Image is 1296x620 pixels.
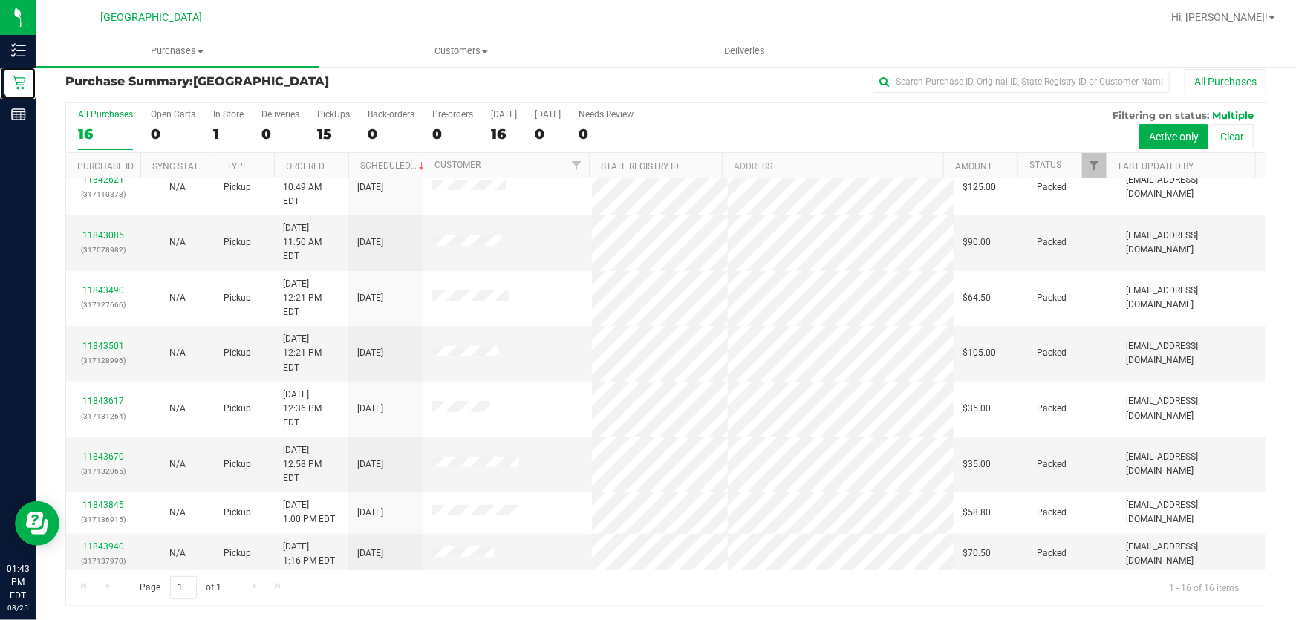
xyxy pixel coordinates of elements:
p: (317110378) [75,187,131,201]
div: [DATE] [491,109,517,120]
span: [EMAIL_ADDRESS][DOMAIN_NAME] [1126,498,1257,526]
a: Customers [319,36,603,67]
p: (317127666) [75,298,131,312]
span: [EMAIL_ADDRESS][DOMAIN_NAME] [1126,229,1257,257]
span: Multiple [1212,109,1254,121]
a: 11843940 [82,541,124,552]
a: Last Updated By [1118,161,1194,172]
a: Deliveries [603,36,887,67]
span: Packed [1037,346,1067,360]
div: 0 [579,125,634,143]
div: Pre-orders [432,109,473,120]
a: Filter [564,153,589,178]
inline-svg: Retail [11,75,26,90]
span: Not Applicable [169,403,186,414]
span: Pickup [224,546,251,561]
button: N/A [169,457,186,471]
div: 0 [151,125,195,143]
span: [DATE] [357,402,383,416]
a: Purchase ID [77,161,134,172]
a: 11843085 [82,230,124,241]
span: [DATE] [357,235,383,249]
span: Packed [1037,457,1067,471]
span: $35.00 [963,457,991,471]
span: Not Applicable [169,293,186,303]
span: Packed [1037,291,1067,305]
div: Needs Review [579,109,634,120]
a: State Registry ID [601,161,679,172]
span: Not Applicable [169,459,186,469]
span: [GEOGRAPHIC_DATA] [101,11,203,24]
div: In Store [213,109,244,120]
span: [DATE] [357,180,383,195]
a: 11843845 [82,500,124,510]
p: (317137970) [75,554,131,568]
button: Active only [1139,124,1208,149]
button: N/A [169,291,186,305]
a: Type [227,161,248,172]
span: Pickup [224,180,251,195]
button: N/A [169,402,186,416]
a: Filter [1082,153,1107,178]
a: Ordered [286,161,325,172]
button: Clear [1211,124,1254,149]
span: Not Applicable [169,182,186,192]
span: Pickup [224,291,251,305]
iframe: Resource center [15,501,59,546]
p: (317136915) [75,512,131,526]
span: $105.00 [963,346,996,360]
span: $35.00 [963,402,991,416]
span: [DATE] [357,457,383,471]
input: Search Purchase ID, Original ID, State Registry ID or Customer Name... [873,71,1170,93]
inline-svg: Reports [11,107,26,122]
p: (317132065) [75,464,131,478]
span: Hi, [PERSON_NAME]! [1171,11,1268,23]
span: [DATE] 11:50 AM EDT [283,221,339,264]
div: 15 [317,125,350,143]
span: Packed [1037,402,1067,416]
button: N/A [169,506,186,520]
div: [DATE] [535,109,561,120]
div: PickUps [317,109,350,120]
span: [DATE] 1:16 PM EDT [283,540,335,568]
span: Pickup [224,346,251,360]
a: 11843670 [82,451,124,462]
span: $70.50 [963,546,991,561]
input: 1 [170,576,197,599]
span: [DATE] 10:49 AM EDT [283,166,339,209]
span: [EMAIL_ADDRESS][DOMAIN_NAME] [1126,339,1257,368]
inline-svg: Inventory [11,43,26,58]
span: [EMAIL_ADDRESS][DOMAIN_NAME] [1126,450,1257,478]
span: [DATE] 1:00 PM EDT [283,498,335,526]
span: $90.00 [963,235,991,249]
span: Pickup [224,506,251,520]
span: [DATE] [357,506,383,520]
div: 0 [261,125,299,143]
a: Sync Status [152,161,209,172]
span: Deliveries [704,45,785,58]
span: [GEOGRAPHIC_DATA] [193,74,329,88]
span: $58.80 [963,506,991,520]
span: [DATE] 12:21 PM EDT [283,277,339,320]
span: Packed [1037,180,1067,195]
div: All Purchases [78,109,133,120]
div: Open Carts [151,109,195,120]
a: Customer [434,160,481,170]
div: Back-orders [368,109,414,120]
span: [DATE] [357,546,383,561]
span: Pickup [224,457,251,471]
span: [EMAIL_ADDRESS][DOMAIN_NAME] [1126,394,1257,422]
span: [EMAIL_ADDRESS][DOMAIN_NAME] [1126,540,1257,568]
a: Purchases [36,36,319,67]
span: Packed [1037,235,1067,249]
a: Amount [955,161,992,172]
span: Pickup [224,402,251,416]
button: N/A [169,346,186,360]
span: Not Applicable [169,548,186,558]
div: 1 [213,125,244,143]
div: 16 [491,125,517,143]
h3: Purchase Summary: [65,75,466,88]
button: All Purchases [1185,69,1266,94]
span: [DATE] 12:58 PM EDT [283,443,339,486]
a: Scheduled [360,160,428,171]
